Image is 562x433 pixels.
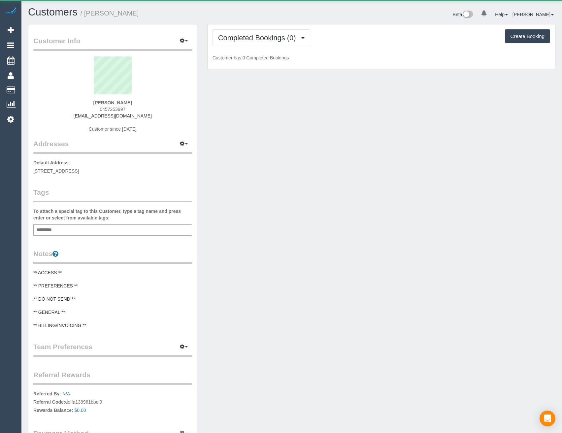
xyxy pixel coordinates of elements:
label: Referred By: [33,390,61,397]
a: Beta [453,12,473,17]
small: / [PERSON_NAME] [81,10,139,17]
span: Completed Bookings (0) [218,34,299,42]
img: New interface [462,11,473,19]
legend: Referral Rewards [33,370,192,385]
strong: [PERSON_NAME] [93,100,132,105]
span: [STREET_ADDRESS] [33,168,79,174]
legend: Notes [33,249,192,264]
legend: Team Preferences [33,342,192,357]
legend: Customer Info [33,36,192,51]
label: Rewards Balance: [33,407,73,414]
img: Automaid Logo [4,7,17,16]
button: Completed Bookings (0) [213,29,310,46]
a: Customers [28,6,78,18]
div: Open Intercom Messenger [540,411,555,426]
legend: Tags [33,187,192,202]
label: To attach a special tag to this Customer, type a tag name and press enter or select from availabl... [33,208,192,221]
button: Create Booking [505,29,550,43]
span: Customer since [DATE] [89,126,137,132]
a: $0.00 [75,408,86,413]
span: 0457253997 [100,107,125,112]
label: Referral Code: [33,399,65,405]
a: [EMAIL_ADDRESS][DOMAIN_NAME] [74,113,152,118]
label: Default Address: [33,159,70,166]
a: Help [495,12,508,17]
a: [PERSON_NAME] [512,12,554,17]
a: N/A [62,391,70,396]
p: Customer has 0 Completed Bookings [213,54,550,61]
p: deffa138961bbcf9 [33,390,192,415]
